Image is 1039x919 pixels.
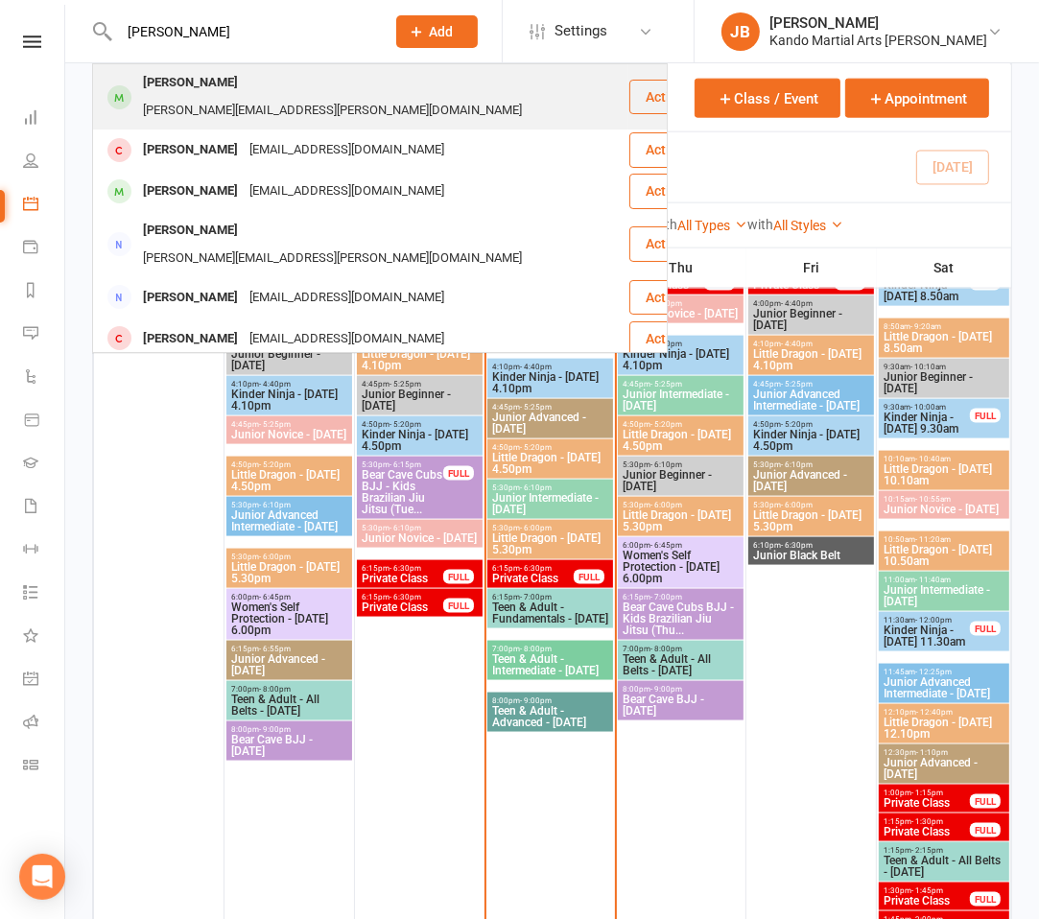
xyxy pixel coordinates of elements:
[520,443,552,452] span: - 5:20pm
[883,757,1005,780] span: Junior Advanced - [DATE]
[622,299,740,308] span: 4:00pm
[622,420,740,429] span: 4:50pm
[650,685,682,694] span: - 9:00pm
[650,645,682,653] span: - 8:00pm
[244,284,450,312] div: [EMAIL_ADDRESS][DOMAIN_NAME]
[390,593,421,601] span: - 6:30pm
[520,593,552,601] span: - 7:00pm
[629,280,724,315] button: Actions
[622,509,740,532] span: Little Dragon - [DATE] 5.30pm
[752,380,870,389] span: 4:45pm
[23,659,66,702] a: General attendance kiosk mode
[443,570,474,584] div: FULL
[361,593,444,601] span: 6:15pm
[230,509,348,532] span: Junior Advanced Intermediate - [DATE]
[883,363,1005,371] span: 9:30am
[259,501,291,509] span: - 6:10pm
[883,616,971,624] span: 11:30am
[137,217,244,245] div: [PERSON_NAME]
[883,535,1005,544] span: 10:50am
[915,616,952,624] span: - 12:00pm
[910,403,946,412] span: - 10:00am
[752,299,870,308] span: 4:00pm
[883,789,971,797] span: 1:00pm
[650,380,682,389] span: - 5:25pm
[629,80,724,114] button: Actions
[361,380,479,389] span: 4:45pm
[650,541,682,550] span: - 6:45pm
[781,420,813,429] span: - 5:20pm
[137,245,528,272] div: [PERSON_NAME][EMAIL_ADDRESS][PERSON_NAME][DOMAIN_NAME]
[769,32,987,49] div: Kando Martial Arts [PERSON_NAME]
[752,501,870,509] span: 5:30pm
[752,279,836,291] span: Private Class
[916,748,948,757] span: - 1:10pm
[883,322,1005,331] span: 8:50am
[23,400,66,443] a: Product Sales
[622,380,740,389] span: 4:45pm
[911,886,943,895] span: - 1:45pm
[230,561,348,584] span: Little Dragon - [DATE] 5.30pm
[915,576,951,584] span: - 11:40am
[23,227,66,271] a: Payments
[883,504,1005,515] span: Junior Novice - [DATE]
[137,136,244,164] div: [PERSON_NAME]
[622,694,740,717] span: Bear Cave BJJ - [DATE]
[883,676,1005,699] span: Junior Advanced Intermediate - [DATE]
[137,177,244,205] div: [PERSON_NAME]
[883,797,971,809] span: Private Class
[721,12,760,51] div: JB
[491,532,609,555] span: Little Dragon - [DATE] 5.30pm
[748,217,774,232] strong: with
[622,389,740,412] span: Junior Intermediate - [DATE]
[361,573,444,584] span: Private Class
[230,460,348,469] span: 4:50pm
[390,460,421,469] span: - 6:15pm
[752,469,870,492] span: Junior Advanced - [DATE]
[230,685,348,694] span: 7:00pm
[883,544,1005,567] span: Little Dragon - [DATE] 10.50am
[361,564,444,573] span: 6:15pm
[443,599,474,613] div: FULL
[695,79,840,118] button: Class / Event
[361,429,479,452] span: Kinder Ninja - [DATE] 4.50pm
[883,576,1005,584] span: 11:00am
[137,284,244,312] div: [PERSON_NAME]
[491,483,609,492] span: 5:30pm
[970,622,1001,636] div: FULL
[970,823,1001,837] div: FULL
[774,218,844,233] a: All Styles
[396,15,478,48] button: Add
[361,601,444,613] span: Private Class
[259,685,291,694] span: - 8:00pm
[113,18,371,45] input: Search...
[883,855,1005,878] span: Teen & Adult - All Belts - [DATE]
[230,389,348,412] span: Kinder Ninja - [DATE] 4.10pm
[390,564,421,573] span: - 6:30pm
[752,389,870,412] span: Junior Advanced Intermediate - [DATE]
[230,725,348,734] span: 8:00pm
[622,550,740,584] span: Women's Self Protection - [DATE] 6.00pm
[230,553,348,561] span: 5:30pm
[915,668,952,676] span: - 12:25pm
[970,409,1001,423] div: FULL
[883,748,1005,757] span: 12:30pm
[678,218,748,233] a: All Types
[137,69,244,97] div: [PERSON_NAME]
[137,97,528,125] div: [PERSON_NAME][EMAIL_ADDRESS][PERSON_NAME][DOMAIN_NAME]
[361,389,479,412] span: Junior Beginner - [DATE]
[361,532,479,544] span: Junior Novice - [DATE]
[622,645,740,653] span: 7:00pm
[520,524,552,532] span: - 6:00pm
[491,653,609,676] span: Teen & Adult - Intermediate - [DATE]
[23,271,66,314] a: Reports
[491,412,609,435] span: Junior Advanced - [DATE]
[883,846,1005,855] span: 1:15pm
[781,460,813,469] span: - 6:10pm
[361,524,479,532] span: 5:30pm
[650,593,682,601] span: - 7:00pm
[244,136,450,164] div: [EMAIL_ADDRESS][DOMAIN_NAME]
[390,420,421,429] span: - 5:20pm
[752,460,870,469] span: 5:30pm
[883,895,971,907] span: Private Class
